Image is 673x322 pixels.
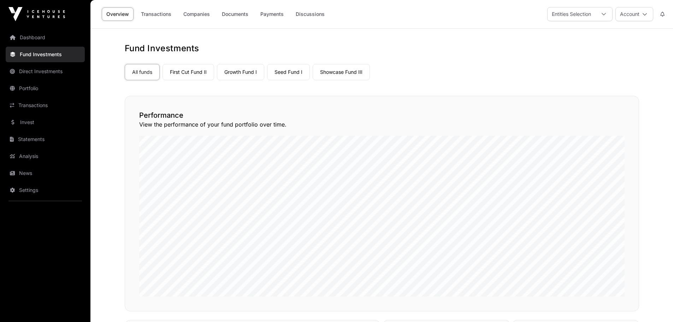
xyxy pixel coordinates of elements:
a: News [6,165,85,181]
a: Showcase Fund III [313,64,370,80]
a: Documents [217,7,253,21]
a: Overview [102,7,134,21]
a: Seed Fund I [267,64,310,80]
a: Invest [6,115,85,130]
a: Growth Fund I [217,64,264,80]
a: Fund Investments [6,47,85,62]
a: Transactions [136,7,176,21]
a: Discussions [291,7,329,21]
a: Analysis [6,148,85,164]
img: Icehouse Ventures Logo [8,7,65,21]
a: Direct Investments [6,64,85,79]
a: Portfolio [6,81,85,96]
a: Payments [256,7,288,21]
a: Dashboard [6,30,85,45]
iframe: Chat Widget [638,288,673,322]
a: First Cut Fund II [163,64,214,80]
a: Settings [6,182,85,198]
a: Statements [6,131,85,147]
button: Account [615,7,653,21]
div: Entities Selection [548,7,595,21]
p: View the performance of your fund portfolio over time. [139,120,625,129]
h2: Performance [139,110,625,120]
a: Transactions [6,98,85,113]
a: Companies [179,7,214,21]
h1: Fund Investments [125,43,639,54]
a: All funds [125,64,160,80]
